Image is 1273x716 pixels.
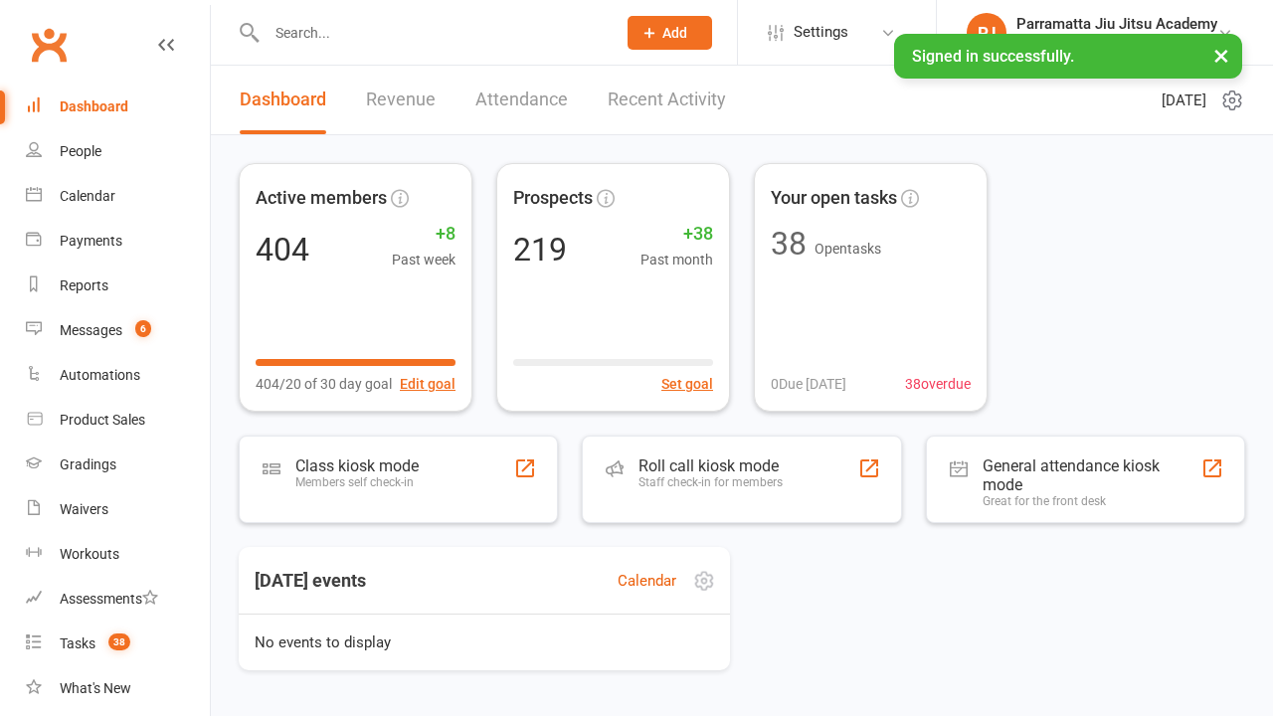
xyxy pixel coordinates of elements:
a: Automations [26,353,210,398]
div: People [60,143,101,159]
button: Set goal [661,373,713,395]
button: Edit goal [400,373,455,395]
span: +8 [392,220,455,249]
div: Messages [60,322,122,338]
span: Settings [794,10,848,55]
span: Past week [392,249,455,270]
a: Reports [26,264,210,308]
a: Recent Activity [608,66,726,134]
div: Waivers [60,501,108,517]
div: 38 [771,228,807,260]
div: Staff check-in for members [638,475,783,489]
a: Tasks 38 [26,622,210,666]
div: Workouts [60,546,119,562]
a: Messages 6 [26,308,210,353]
button: × [1203,34,1239,77]
a: Payments [26,219,210,264]
div: No events to display [231,615,738,670]
div: Payments [60,233,122,249]
span: Signed in successfully. [912,47,1074,66]
div: What's New [60,680,131,696]
div: Calendar [60,188,115,204]
div: Assessments [60,591,158,607]
span: [DATE] [1162,89,1206,112]
a: Attendance [475,66,568,134]
div: 404 [256,234,309,266]
button: Add [628,16,712,50]
a: Assessments [26,577,210,622]
a: What's New [26,666,210,711]
div: Class kiosk mode [295,456,419,475]
div: Reports [60,277,108,293]
a: Product Sales [26,398,210,443]
div: 219 [513,234,567,266]
div: General attendance kiosk mode [983,456,1201,494]
a: Dashboard [240,66,326,134]
span: Your open tasks [771,184,897,213]
a: Waivers [26,487,210,532]
a: Workouts [26,532,210,577]
a: Calendar [618,569,676,593]
div: Parramatta Jiu Jitsu Academy [1016,33,1217,51]
span: 0 Due [DATE] [771,373,846,395]
a: Clubworx [24,20,74,70]
span: 6 [135,320,151,337]
span: +38 [640,220,713,249]
div: Gradings [60,456,116,472]
span: Active members [256,184,387,213]
span: 38 overdue [905,373,971,395]
h3: [DATE] events [239,563,382,599]
input: Search... [261,19,602,47]
div: Members self check-in [295,475,419,489]
div: PJ [967,13,1006,53]
span: 404/20 of 30 day goal [256,373,392,395]
span: Add [662,25,687,41]
div: Dashboard [60,98,128,114]
a: People [26,129,210,174]
a: Gradings [26,443,210,487]
div: Automations [60,367,140,383]
div: Great for the front desk [983,494,1201,508]
span: Past month [640,249,713,270]
span: Prospects [513,184,593,213]
div: Parramatta Jiu Jitsu Academy [1016,15,1217,33]
a: Dashboard [26,85,210,129]
a: Revenue [366,66,436,134]
div: Tasks [60,635,95,651]
a: Calendar [26,174,210,219]
div: Roll call kiosk mode [638,456,783,475]
span: Open tasks [815,241,881,257]
div: Product Sales [60,412,145,428]
span: 38 [108,633,130,650]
